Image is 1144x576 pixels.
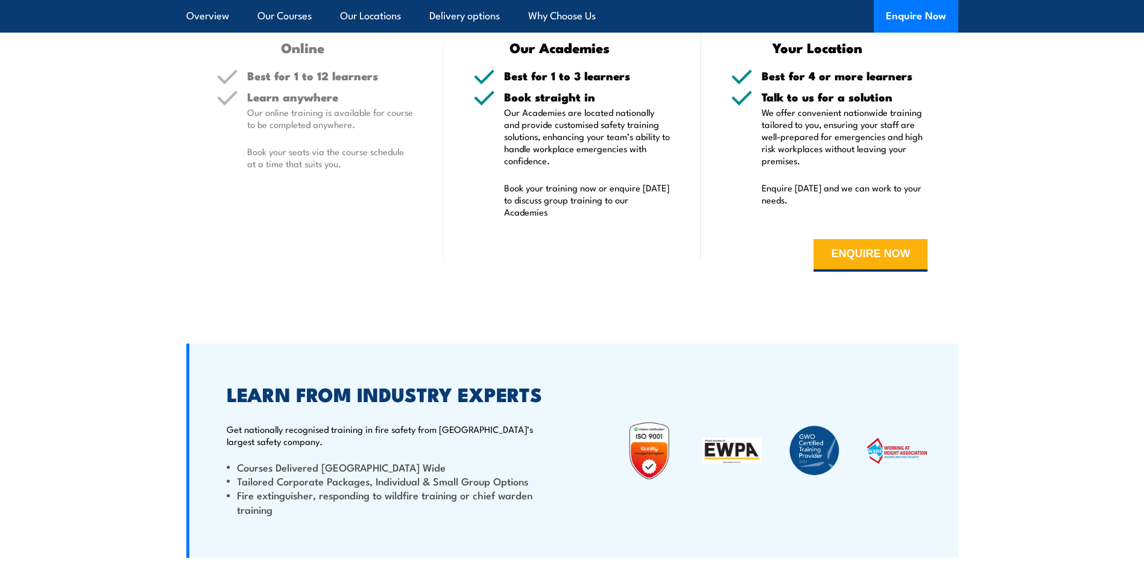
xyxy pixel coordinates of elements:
[762,70,928,82] h5: Best for 4 or more learners
[227,460,543,474] li: Courses Delivered [GEOGRAPHIC_DATA] Wide
[227,488,543,516] li: Fire extinguisher, responding to wildfire training or chief warden training
[619,421,679,481] img: Untitled design (19)
[473,40,646,54] h3: Our Academies
[785,421,844,481] img: Fire & Safety Australia are a GWO Certified Training Provider 2024
[762,106,928,167] p: We offer convenient nationwide training tailored to you, ensuring your staff are well-prepared fo...
[227,385,543,402] h2: LEARN FROM INDUSTRY EXPERTS
[247,146,414,170] p: Book your seats via the course schedule at a time that suits you.
[867,438,927,463] img: WAHA Working at height association – view FSAs working at height courses
[762,91,928,103] h5: Talk to us for a solution
[504,91,671,103] h5: Book straight in
[247,106,414,130] p: Our online training is available for course to be completed anywhere.
[762,182,928,206] p: Enquire [DATE] and we can work to your needs.
[504,70,671,82] h5: Best for 1 to 3 learners
[702,438,762,464] img: EWPA: Elevating Work Platform Association of Australia
[504,182,671,218] p: Book your training now or enquire [DATE] to discuss group training to our Academies
[731,40,904,54] h3: Your Location
[247,70,414,82] h5: Best for 1 to 12 learners
[247,91,414,103] h5: Learn anywhere
[814,239,928,272] button: ENQUIRE NOW
[216,40,390,54] h3: Online
[227,423,543,447] p: Get nationally recognised training in fire safety from [GEOGRAPHIC_DATA]’s largest safety company.
[504,106,671,167] p: Our Academies are located nationally and provide customised safety training solutions, enhancing ...
[227,474,543,488] li: Tailored Corporate Packages, Individual & Small Group Options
